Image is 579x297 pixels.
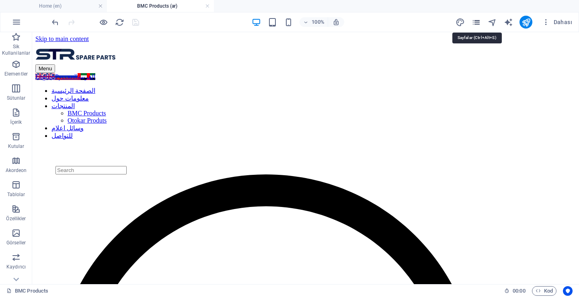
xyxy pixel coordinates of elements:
p: Özellikler [6,215,26,222]
a: Skip to main content [3,3,57,10]
p: Kutular [8,143,25,150]
p: Sütunlar [7,95,26,101]
button: pages [471,17,481,27]
button: Ön izleme modundan çıkıp düzenlemeye devam etmek için buraya tıklayın [99,17,108,27]
button: undo [50,17,60,27]
h6: Oturum süresi [504,286,526,296]
p: Kaydırıcı [6,264,26,270]
button: reload [115,17,124,27]
i: Sayfayı yeniden yükleyin [115,18,124,27]
p: Görseller [6,240,26,246]
button: navigator [487,17,497,27]
a: Seçimi iptal etmek için tıkla. Sayfaları açmak için çift tıkla [6,286,48,296]
button: Kod [532,286,556,296]
p: Tablolar [7,191,25,198]
i: Navigatör [488,18,497,27]
button: design [455,17,465,27]
p: İçerik [10,119,22,125]
h4: BMC Products (ar) [107,2,214,10]
i: Yayınla [522,18,531,27]
span: Kod [536,286,553,296]
h6: 100% [312,17,324,27]
i: Tasarım (Ctrl+Alt+Y) [456,18,465,27]
i: AI Writer [504,18,513,27]
button: publish [519,16,532,29]
i: Geri al: Sayfaları değiştir (Ctrl+Z) [51,18,60,27]
button: Usercentrics [563,286,573,296]
i: Yeniden boyutlandırmada yakınlaştırma düzeyini seçilen cihaza uyacak şekilde otomatik olarak ayarla. [333,18,340,26]
button: text_generator [503,17,513,27]
span: : [518,288,519,294]
p: Akordeon [6,167,27,174]
button: 100% [300,17,328,27]
p: Elementler [4,71,28,77]
span: 00 00 [513,286,525,296]
span: Dahası [542,18,572,26]
button: Dahası [539,16,575,29]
